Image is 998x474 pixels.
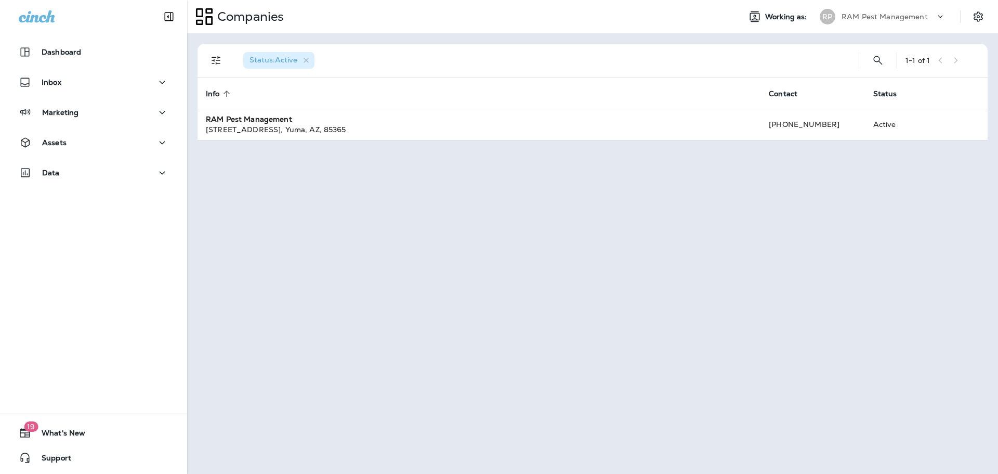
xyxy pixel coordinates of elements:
[42,48,81,56] p: Dashboard
[10,72,177,93] button: Inbox
[213,9,284,24] p: Companies
[31,429,85,441] span: What's New
[769,89,811,98] span: Contact
[249,55,297,65] span: Status : Active
[10,42,177,62] button: Dashboard
[206,114,292,124] strong: RAM Pest Management
[10,102,177,123] button: Marketing
[31,454,71,466] span: Support
[873,89,897,98] span: Status
[10,132,177,153] button: Assets
[42,138,67,147] p: Assets
[243,52,314,69] div: Status:Active
[760,109,864,140] td: [PHONE_NUMBER]
[206,124,752,135] div: [STREET_ADDRESS] , Yuma , AZ , 85365
[206,89,220,98] span: Info
[969,7,988,26] button: Settings
[865,109,931,140] td: Active
[154,6,183,27] button: Collapse Sidebar
[10,422,177,443] button: 19What's New
[206,50,227,71] button: Filters
[10,447,177,468] button: Support
[905,56,930,65] div: 1 - 1 of 1
[820,9,835,24] div: RP
[765,12,809,21] span: Working as:
[10,162,177,183] button: Data
[24,421,38,432] span: 19
[868,50,888,71] button: Search Companies
[42,108,78,117] p: Marketing
[873,89,911,98] span: Status
[206,89,233,98] span: Info
[769,89,797,98] span: Contact
[42,169,60,177] p: Data
[842,12,928,21] p: RAM Pest Management
[42,78,61,86] p: Inbox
